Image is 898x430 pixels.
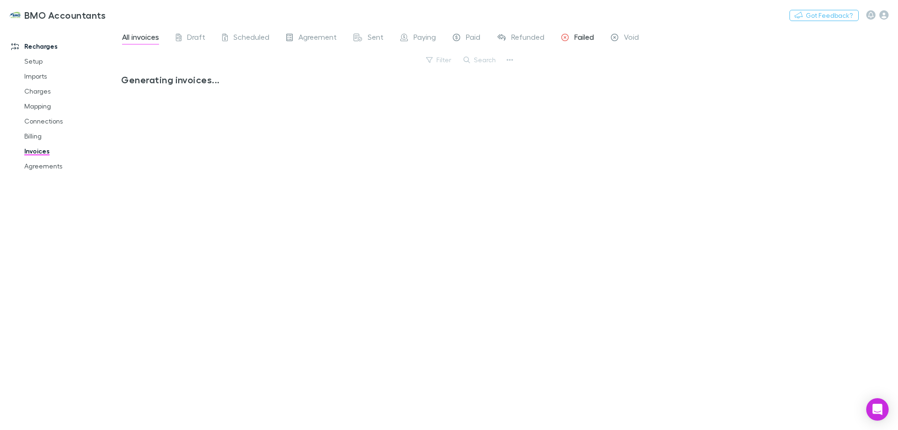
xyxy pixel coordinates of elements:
span: Void [624,32,639,44]
a: Invoices [15,144,126,159]
button: Filter [421,54,457,66]
h3: Generating invoices... [121,74,509,85]
span: Failed [574,32,594,44]
span: All invoices [122,32,159,44]
a: Imports [15,69,126,84]
a: Connections [15,114,126,129]
h3: BMO Accountants [24,9,106,21]
button: Search [459,54,501,66]
a: Charges [15,84,126,99]
button: Got Feedback? [789,10,859,21]
span: Sent [368,32,384,44]
span: Scheduled [233,32,269,44]
a: Mapping [15,99,126,114]
span: Draft [187,32,205,44]
span: Refunded [511,32,544,44]
span: Paying [413,32,436,44]
a: Billing [15,129,126,144]
img: BMO Accountants's Logo [9,9,21,21]
span: Paid [466,32,480,44]
a: Setup [15,54,126,69]
span: Agreement [298,32,337,44]
div: Open Intercom Messenger [866,398,889,421]
a: Agreements [15,159,126,174]
a: Recharges [2,39,126,54]
a: BMO Accountants [4,4,112,26]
